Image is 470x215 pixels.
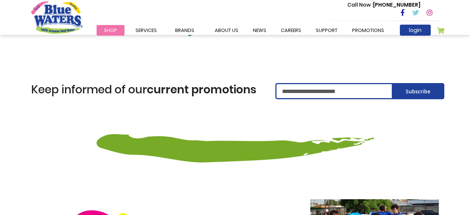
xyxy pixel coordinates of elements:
span: Call Now : [347,1,373,8]
span: current promotions [147,82,256,97]
a: support [308,25,345,36]
a: store logo [31,1,83,33]
a: about us [207,25,246,36]
p: [PHONE_NUMBER] [347,1,420,9]
h1: Keep informed of our [31,83,264,96]
span: Brands [175,27,194,34]
img: decor [97,111,374,162]
button: Subscribe [392,83,444,99]
a: News [246,25,274,36]
span: Shop [104,27,117,34]
a: careers [274,25,308,36]
a: Promotions [345,25,391,36]
span: Services [135,27,157,34]
a: login [400,25,431,36]
span: Subscribe [406,88,430,95]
